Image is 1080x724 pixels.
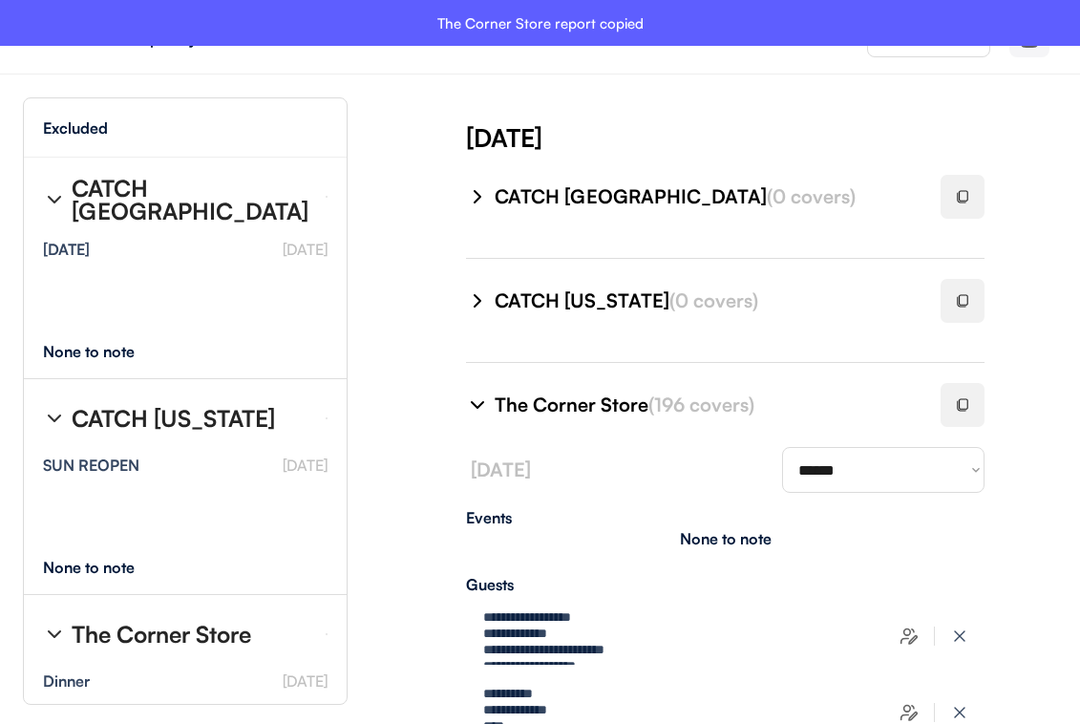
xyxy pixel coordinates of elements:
[72,623,251,646] div: The Corner Store
[495,392,918,418] div: The Corner Store
[43,407,66,430] img: chevron-right%20%281%29.svg
[43,120,108,136] div: Excluded
[466,289,489,312] img: chevron-right%20%281%29.svg
[466,577,985,592] div: Guests
[466,394,489,416] img: chevron-right%20%281%29.svg
[283,671,328,691] font: [DATE]
[669,288,758,312] font: (0 covers)
[950,627,969,646] img: x-close%20%283%29.svg
[466,185,489,208] img: chevron-right%20%281%29.svg
[466,510,985,525] div: Events
[43,560,170,575] div: None to note
[648,393,754,416] font: (196 covers)
[466,120,1080,155] div: [DATE]
[72,177,310,223] div: CATCH [GEOGRAPHIC_DATA]
[495,183,918,210] div: CATCH [GEOGRAPHIC_DATA]
[43,458,139,473] div: SUN REOPEN
[680,531,772,546] div: None to note
[950,703,969,722] img: x-close%20%283%29.svg
[72,407,275,430] div: CATCH [US_STATE]
[283,456,328,475] font: [DATE]
[900,627,919,646] img: users-edit.svg
[283,240,328,259] font: [DATE]
[767,184,856,208] font: (0 covers)
[43,242,90,257] div: [DATE]
[43,188,66,211] img: chevron-right%20%281%29.svg
[471,458,531,481] font: [DATE]
[43,344,170,359] div: None to note
[495,287,918,314] div: CATCH [US_STATE]
[43,623,66,646] img: chevron-right%20%281%29.svg
[900,703,919,722] img: users-edit.svg
[43,673,90,689] div: Dinner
